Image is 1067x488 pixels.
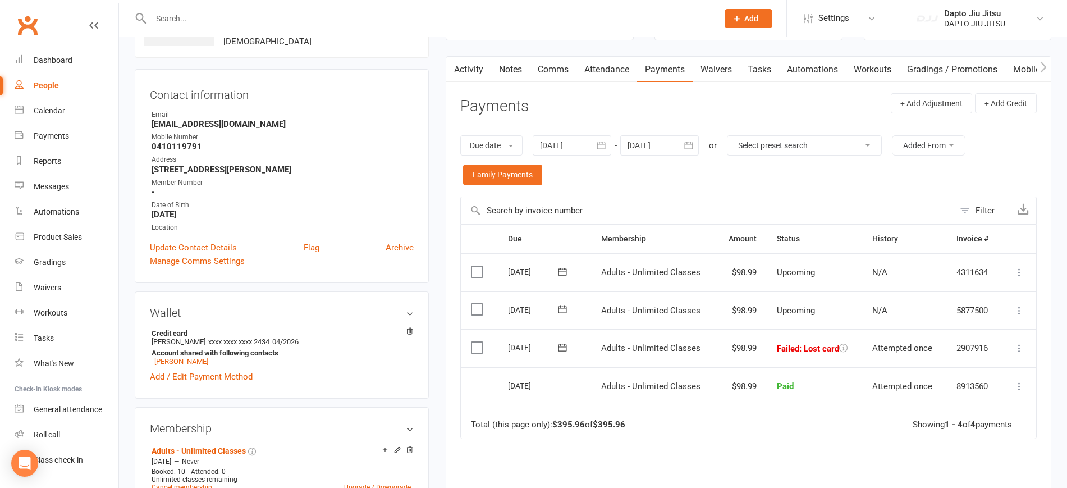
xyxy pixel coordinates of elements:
[946,225,1001,253] th: Invoice #
[152,110,414,120] div: Email
[386,241,414,254] a: Archive
[148,11,710,26] input: Search...
[463,165,542,185] a: Family Payments
[152,154,414,165] div: Address
[461,197,954,224] input: Search by invoice number
[767,225,862,253] th: Status
[152,165,414,175] strong: [STREET_ADDRESS][PERSON_NAME]
[891,93,972,113] button: + Add Adjustment
[744,14,758,23] span: Add
[954,197,1010,224] button: Filter
[716,253,767,291] td: $98.99
[34,131,69,140] div: Payments
[777,267,815,277] span: Upcoming
[152,222,414,233] div: Location
[34,207,79,216] div: Automations
[872,343,932,353] span: Attempted once
[779,57,846,83] a: Automations
[15,397,118,422] a: General attendance kiosk mode
[34,232,82,241] div: Product Sales
[709,139,717,152] div: or
[149,457,414,466] div: —
[34,430,60,439] div: Roll call
[150,422,414,435] h3: Membership
[15,48,118,73] a: Dashboard
[11,450,38,477] div: Open Intercom Messenger
[13,11,42,39] a: Clubworx
[152,209,414,220] strong: [DATE]
[777,305,815,316] span: Upcoming
[1005,57,1066,83] a: Mobile App
[152,349,408,357] strong: Account shared with following contacts
[152,132,414,143] div: Mobile Number
[34,81,59,90] div: People
[872,305,887,316] span: N/A
[576,57,637,83] a: Attendance
[15,300,118,326] a: Workouts
[34,308,67,317] div: Workouts
[154,357,208,366] a: [PERSON_NAME]
[15,275,118,300] a: Waivers
[899,57,1005,83] a: Gradings / Promotions
[946,329,1001,367] td: 2907916
[15,73,118,98] a: People
[150,327,414,367] li: [PERSON_NAME]
[34,283,61,292] div: Waivers
[152,119,414,129] strong: [EMAIL_ADDRESS][DOMAIN_NAME]
[460,98,529,115] h3: Payments
[191,468,226,476] span: Attended: 0
[552,419,585,430] strong: $395.96
[975,93,1037,113] button: + Add Credit
[15,351,118,376] a: What's New
[944,8,1005,19] div: Dapto Jiu Jitsu
[304,241,319,254] a: Flag
[508,377,560,394] div: [DATE]
[34,359,74,368] div: What's New
[15,149,118,174] a: Reports
[152,476,237,484] span: Unlimited classes remaining
[152,142,414,152] strong: 0410119791
[152,446,246,455] a: Adults - Unlimited Classes
[471,420,625,430] div: Total (this page only): of
[693,57,740,83] a: Waivers
[913,420,1012,430] div: Showing of payments
[446,57,491,83] a: Activity
[150,254,245,268] a: Manage Comms Settings
[591,225,716,253] th: Membership
[150,241,237,254] a: Update Contact Details
[34,455,83,464] div: Class check-in
[152,187,414,197] strong: -
[916,7,938,30] img: thumb_image1723000370.png
[799,344,839,354] span: : Lost card
[593,419,625,430] strong: $395.96
[970,419,976,430] strong: 4
[34,334,54,343] div: Tasks
[725,9,772,28] button: Add
[508,339,560,356] div: [DATE]
[152,177,414,188] div: Member Number
[223,37,312,47] span: [DEMOGRAPHIC_DATA]
[530,57,576,83] a: Comms
[601,343,700,353] span: Adults - Unlimited Classes
[182,458,199,466] span: Never
[716,367,767,405] td: $98.99
[818,6,849,31] span: Settings
[777,344,839,354] span: Failed
[716,225,767,253] th: Amount
[508,301,560,318] div: [DATE]
[150,370,253,384] a: Add / Edit Payment Method
[945,419,963,430] strong: 1 - 4
[34,182,69,191] div: Messages
[150,307,414,319] h3: Wallet
[208,338,269,346] span: xxxx xxxx xxxx 2434
[508,263,560,280] div: [DATE]
[846,57,899,83] a: Workouts
[601,381,700,391] span: Adults - Unlimited Classes
[637,57,693,83] a: Payments
[272,338,299,346] span: 04/2026
[15,422,118,448] a: Roll call
[34,56,72,65] div: Dashboard
[15,174,118,199] a: Messages
[34,106,65,115] div: Calendar
[15,124,118,149] a: Payments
